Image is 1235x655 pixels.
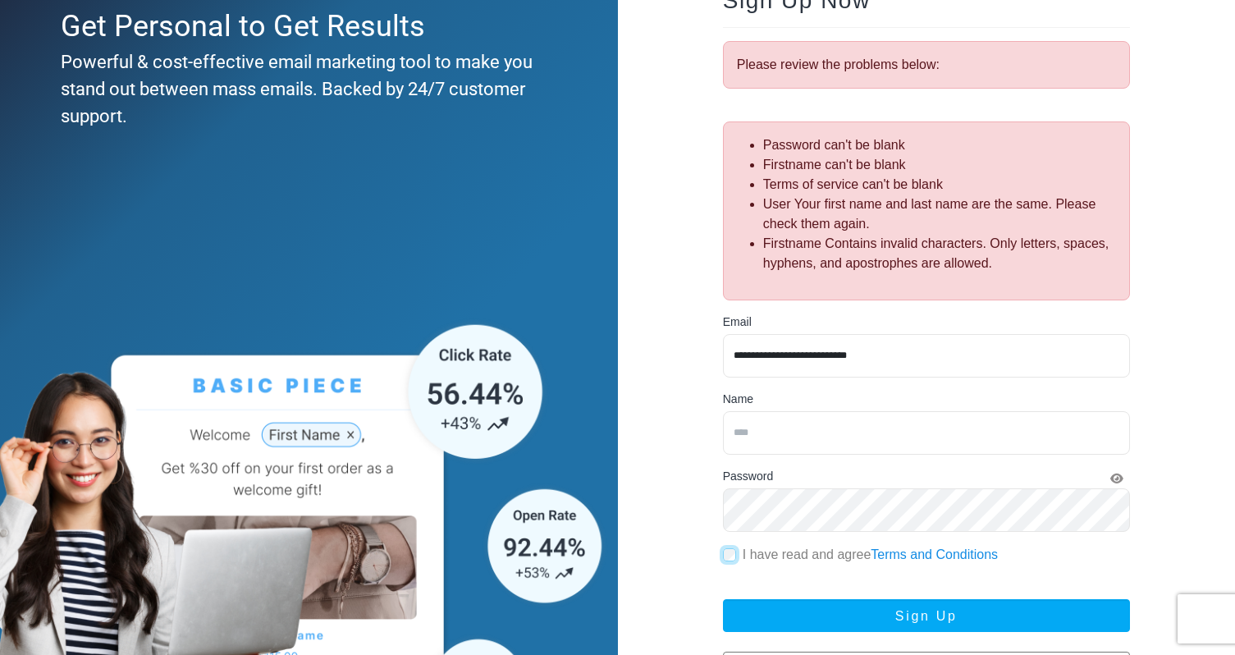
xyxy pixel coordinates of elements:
[763,155,1116,175] li: Firstname can't be blank
[763,195,1116,234] li: User Your first name and last name are the same. Please check them again.
[61,48,548,130] div: Powerful & cost-effective email marketing tool to make you stand out between mass emails. Backed ...
[723,468,773,485] label: Password
[743,545,998,565] label: I have read and agree
[723,599,1130,632] button: Sign Up
[723,391,753,408] label: Name
[723,314,752,331] label: Email
[763,175,1116,195] li: Terms of service can't be blank
[1110,473,1123,484] i: Show Password
[871,547,998,561] a: Terms and Conditions
[763,234,1116,273] li: Firstname Contains invalid characters. Only letters, spaces, hyphens, and apostrophes are allowed.
[763,135,1116,155] li: Password can't be blank
[61,4,548,48] div: Get Personal to Get Results
[723,41,1130,89] div: Please review the problems below:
